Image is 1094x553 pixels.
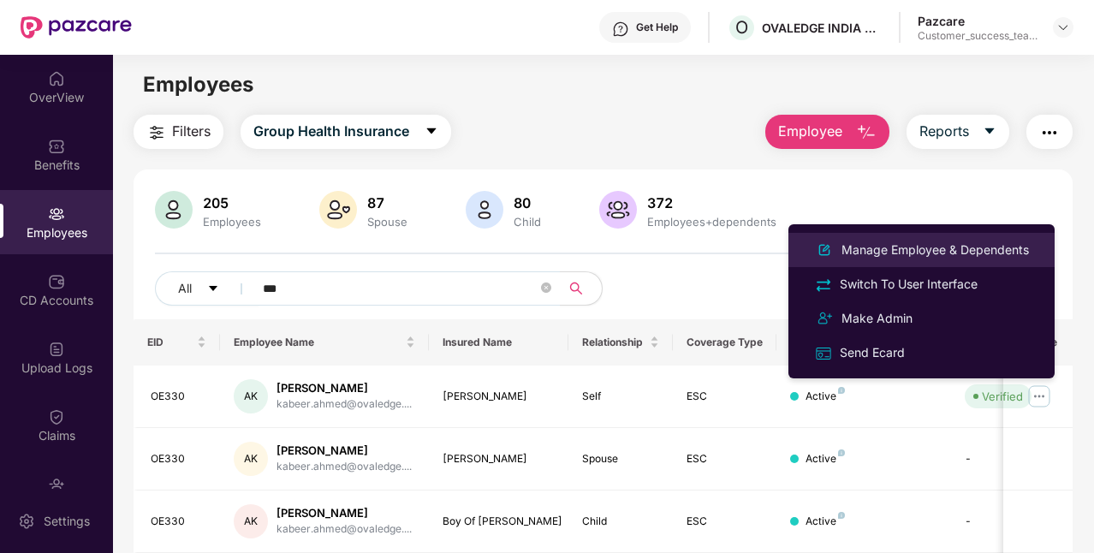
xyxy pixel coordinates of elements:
[612,21,629,38] img: svg+xml;base64,PHN2ZyBpZD0iSGVscC0zMngzMiIgeG1sbnM9Imh0dHA6Ly93d3cudzMub3JnLzIwMDAvc3ZnIiB3aWR0aD...
[155,271,259,306] button: Allcaret-down
[560,282,593,295] span: search
[276,396,412,413] div: kabeer.ahmed@ovaledge....
[443,514,555,530] div: Boy Of [PERSON_NAME]
[199,215,265,229] div: Employees
[134,115,223,149] button: Filters
[510,194,544,211] div: 80
[172,121,211,142] span: Filters
[234,336,402,349] span: Employee Name
[687,514,764,530] div: ESC
[443,389,555,405] div: [PERSON_NAME]
[220,319,429,366] th: Employee Name
[199,194,265,211] div: 205
[1056,21,1070,34] img: svg+xml;base64,PHN2ZyBpZD0iRHJvcGRvd24tMzJ4MzIiIHhtbG5zPSJodHRwOi8vd3d3LnczLm9yZy8yMDAwL3N2ZyIgd2...
[582,451,659,467] div: Spouse
[778,121,842,142] span: Employee
[599,191,637,229] img: svg+xml;base64,PHN2ZyB4bWxucz0iaHR0cDovL3d3dy53My5vcmcvMjAwMC9zdmciIHhtbG5zOnhsaW5rPSJodHRwOi8vd3...
[644,194,780,211] div: 372
[838,387,845,394] img: svg+xml;base64,PHN2ZyB4bWxucz0iaHR0cDovL3d3dy53My5vcmcvMjAwMC9zdmciIHdpZHRoPSI4IiBoZWlnaHQ9IjgiIH...
[178,279,192,298] span: All
[234,442,268,476] div: AK
[951,428,1073,491] td: -
[838,449,845,456] img: svg+xml;base64,PHN2ZyB4bWxucz0iaHR0cDovL3d3dy53My5vcmcvMjAwMC9zdmciIHdpZHRoPSI4IiBoZWlnaHQ9IjgiIH...
[582,336,646,349] span: Relationship
[241,115,451,149] button: Group Health Insurancecaret-down
[155,191,193,229] img: svg+xml;base64,PHN2ZyB4bWxucz0iaHR0cDovL3d3dy53My5vcmcvMjAwMC9zdmciIHhtbG5zOnhsaW5rPSJodHRwOi8vd3...
[983,124,996,140] span: caret-down
[541,281,551,297] span: close-circle
[276,380,412,396] div: [PERSON_NAME]
[48,205,65,223] img: svg+xml;base64,PHN2ZyBpZD0iRW1wbG95ZWVzIiB4bWxucz0iaHR0cDovL3d3dy53My5vcmcvMjAwMC9zdmciIHdpZHRoPS...
[560,271,603,306] button: search
[814,276,833,294] img: svg+xml;base64,PHN2ZyB4bWxucz0iaHR0cDovL3d3dy53My5vcmcvMjAwMC9zdmciIHdpZHRoPSIyNCIgaGVpZ2h0PSIyNC...
[39,513,95,530] div: Settings
[364,194,411,211] div: 87
[838,241,1032,259] div: Manage Employee & Dependents
[765,115,889,149] button: Employee
[1026,383,1053,410] img: manageButton
[918,13,1038,29] div: Pazcare
[276,521,412,538] div: kabeer.ahmed@ovaledge....
[907,115,1009,149] button: Reportscaret-down
[466,191,503,229] img: svg+xml;base64,PHN2ZyB4bWxucz0iaHR0cDovL3d3dy53My5vcmcvMjAwMC9zdmciIHhtbG5zOnhsaW5rPSJodHRwOi8vd3...
[582,514,659,530] div: Child
[234,504,268,538] div: AK
[919,121,969,142] span: Reports
[836,343,908,362] div: Send Ecard
[814,344,833,363] img: svg+xml;base64,PHN2ZyB4bWxucz0iaHR0cDovL3d3dy53My5vcmcvMjAwMC9zdmciIHdpZHRoPSIxNiIgaGVpZ2h0PSIxNi...
[207,282,219,296] span: caret-down
[276,459,412,475] div: kabeer.ahmed@ovaledge....
[814,240,835,260] img: svg+xml;base64,PHN2ZyB4bWxucz0iaHR0cDovL3d3dy53My5vcmcvMjAwMC9zdmciIHhtbG5zOnhsaW5rPSJodHRwOi8vd3...
[151,389,207,405] div: OE330
[836,275,981,294] div: Switch To User Interface
[814,308,835,329] img: svg+xml;base64,PHN2ZyB4bWxucz0iaHR0cDovL3d3dy53My5vcmcvMjAwMC9zdmciIHdpZHRoPSIyNCIgaGVpZ2h0PSIyNC...
[48,70,65,87] img: svg+xml;base64,PHN2ZyBpZD0iSG9tZSIgeG1sbnM9Imh0dHA6Ly93d3cudzMub3JnLzIwMDAvc3ZnIiB3aWR0aD0iMjAiIG...
[146,122,167,143] img: svg+xml;base64,PHN2ZyB4bWxucz0iaHR0cDovL3d3dy53My5vcmcvMjAwMC9zdmciIHdpZHRoPSIyNCIgaGVpZ2h0PSIyNC...
[673,319,777,366] th: Coverage Type
[143,72,253,97] span: Employees
[636,21,678,34] div: Get Help
[856,122,877,143] img: svg+xml;base64,PHN2ZyB4bWxucz0iaHR0cDovL3d3dy53My5vcmcvMjAwMC9zdmciIHhtbG5zOnhsaW5rPSJodHRwOi8vd3...
[151,451,207,467] div: OE330
[134,319,221,366] th: EID
[951,491,1073,553] td: -
[568,319,673,366] th: Relationship
[541,282,551,293] span: close-circle
[762,20,882,36] div: OVALEDGE INDIA PRIVATE LIMITED
[510,215,544,229] div: Child
[147,336,194,349] span: EID
[48,341,65,358] img: svg+xml;base64,PHN2ZyBpZD0iVXBsb2FkX0xvZ3MiIGRhdGEtbmFtZT0iVXBsb2FkIExvZ3MiIHhtbG5zPSJodHRwOi8vd3...
[918,29,1038,43] div: Customer_success_team_lead
[982,388,1023,405] div: Verified
[48,138,65,155] img: svg+xml;base64,PHN2ZyBpZD0iQmVuZWZpdHMiIHhtbG5zPSJodHRwOi8vd3d3LnczLm9yZy8yMDAwL3N2ZyIgd2lkdGg9Ij...
[687,451,764,467] div: ESC
[806,389,845,405] div: Active
[644,215,780,229] div: Employees+dependents
[735,17,748,38] span: O
[687,389,764,405] div: ESC
[425,124,438,140] span: caret-down
[253,121,409,142] span: Group Health Insurance
[21,16,132,39] img: New Pazcare Logo
[276,505,412,521] div: [PERSON_NAME]
[48,273,65,290] img: svg+xml;base64,PHN2ZyBpZD0iQ0RfQWNjb3VudHMiIGRhdGEtbmFtZT0iQ0QgQWNjb3VudHMiIHhtbG5zPSJodHRwOi8vd3...
[806,514,845,530] div: Active
[443,451,555,467] div: [PERSON_NAME]
[429,319,568,366] th: Insured Name
[806,451,845,467] div: Active
[838,512,845,519] img: svg+xml;base64,PHN2ZyB4bWxucz0iaHR0cDovL3d3dy53My5vcmcvMjAwMC9zdmciIHdpZHRoPSI4IiBoZWlnaHQ9IjgiIH...
[838,309,916,328] div: Make Admin
[18,513,35,530] img: svg+xml;base64,PHN2ZyBpZD0iU2V0dGluZy0yMHgyMCIgeG1sbnM9Imh0dHA6Ly93d3cudzMub3JnLzIwMDAvc3ZnIiB3aW...
[48,408,65,425] img: svg+xml;base64,PHN2ZyBpZD0iQ2xhaW0iIHhtbG5zPSJodHRwOi8vd3d3LnczLm9yZy8yMDAwL3N2ZyIgd2lkdGg9IjIwIi...
[151,514,207,530] div: OE330
[364,215,411,229] div: Spouse
[276,443,412,459] div: [PERSON_NAME]
[48,476,65,493] img: svg+xml;base64,PHN2ZyBpZD0iRW5kb3JzZW1lbnRzIiB4bWxucz0iaHR0cDovL3d3dy53My5vcmcvMjAwMC9zdmciIHdpZH...
[319,191,357,229] img: svg+xml;base64,PHN2ZyB4bWxucz0iaHR0cDovL3d3dy53My5vcmcvMjAwMC9zdmciIHhtbG5zOnhsaW5rPSJodHRwOi8vd3...
[1039,122,1060,143] img: svg+xml;base64,PHN2ZyB4bWxucz0iaHR0cDovL3d3dy53My5vcmcvMjAwMC9zdmciIHdpZHRoPSIyNCIgaGVpZ2h0PSIyNC...
[582,389,659,405] div: Self
[234,379,268,413] div: AK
